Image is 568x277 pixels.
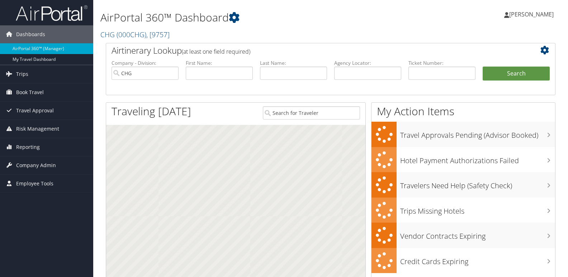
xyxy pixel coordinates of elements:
a: [PERSON_NAME] [504,4,561,25]
h1: My Action Items [371,104,555,119]
span: Employee Tools [16,175,53,193]
a: Vendor Contracts Expiring [371,223,555,248]
a: Trips Missing Hotels [371,198,555,223]
h1: Traveling [DATE] [112,104,191,119]
h3: Credit Cards Expiring [400,253,555,267]
h3: Travelers Need Help (Safety Check) [400,177,555,191]
h1: AirPortal 360™ Dashboard [100,10,407,25]
img: airportal-logo.png [16,5,87,21]
span: , [ 9757 ] [146,30,170,39]
label: Agency Locator: [334,59,401,67]
a: Hotel Payment Authorizations Failed [371,147,555,172]
button: Search [483,67,550,81]
span: Dashboards [16,25,45,43]
label: Last Name: [260,59,327,67]
span: Company Admin [16,156,56,174]
span: Travel Approval [16,102,54,120]
span: Book Travel [16,83,44,101]
span: Reporting [16,138,40,156]
span: (at least one field required) [182,48,250,55]
h3: Vendor Contracts Expiring [400,228,555,241]
span: ( 000CHG ) [117,30,146,39]
span: Trips [16,65,28,83]
span: [PERSON_NAME] [509,10,554,18]
label: Ticket Number: [408,59,475,67]
span: Risk Management [16,120,59,138]
a: Travelers Need Help (Safety Check) [371,172,555,198]
a: CHG [100,30,170,39]
a: Travel Approvals Pending (Advisor Booked) [371,122,555,147]
h3: Trips Missing Hotels [400,203,555,216]
label: Company - Division: [112,59,179,67]
label: First Name: [186,59,253,67]
h2: Airtinerary Lookup [112,44,512,57]
h3: Travel Approvals Pending (Advisor Booked) [400,127,555,140]
input: Search for Traveler [263,106,360,120]
a: Credit Cards Expiring [371,248,555,273]
h3: Hotel Payment Authorizations Failed [400,152,555,166]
